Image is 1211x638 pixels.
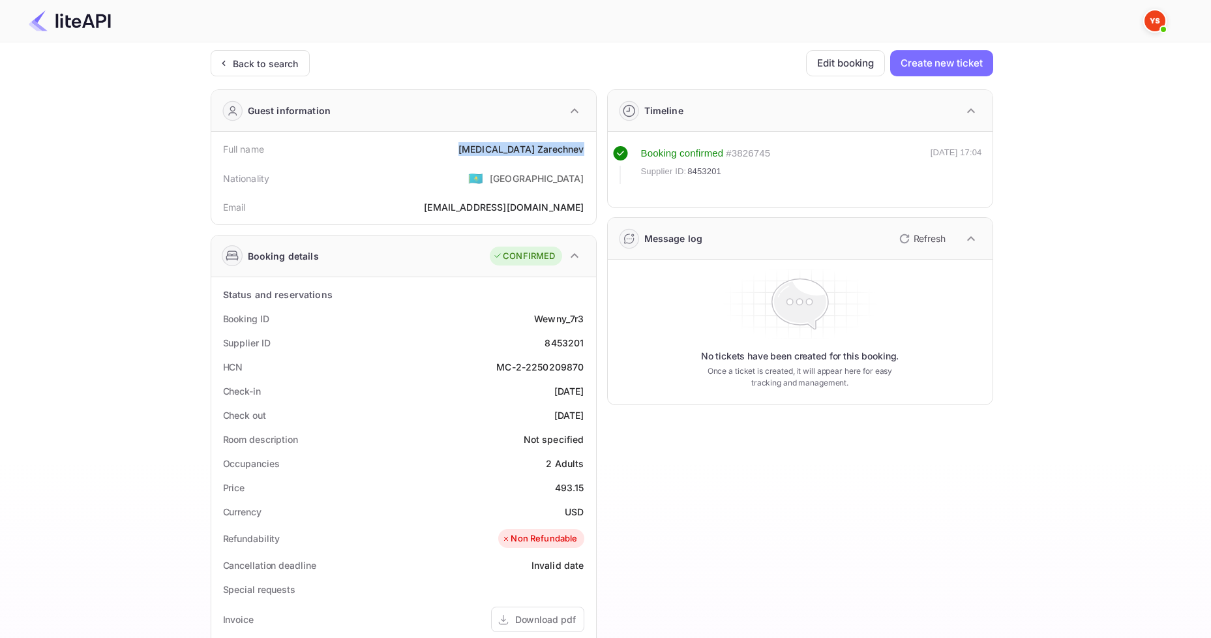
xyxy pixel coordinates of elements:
img: LiteAPI Logo [29,10,111,31]
div: Status and reservations [223,288,333,301]
div: CONFIRMED [493,250,555,263]
div: Timeline [644,104,683,117]
div: 8453201 [545,336,584,350]
div: Full name [223,142,264,156]
div: [GEOGRAPHIC_DATA] [490,172,584,185]
p: No tickets have been created for this booking. [701,350,899,363]
div: Refundability [223,532,280,545]
div: USD [565,505,584,519]
div: HCN [223,360,243,374]
div: 493.15 [555,481,584,494]
div: # 3826745 [726,146,770,161]
div: [DATE] 17:04 [931,146,982,184]
div: Booking details [248,249,319,263]
div: MC-2-2250209870 [496,360,584,374]
div: Download pdf [515,613,576,626]
div: Currency [223,505,262,519]
div: [EMAIL_ADDRESS][DOMAIN_NAME] [424,200,584,214]
div: Room description [223,433,298,446]
span: Supplier ID: [641,165,687,178]
span: 8453201 [687,165,721,178]
div: Booking confirmed [641,146,724,161]
div: Not specified [524,433,584,446]
div: Check-in [223,384,261,398]
span: United States [468,166,483,190]
button: Create new ticket [890,50,993,76]
p: Once a ticket is created, it will appear here for easy tracking and management. [697,365,903,389]
p: Refresh [914,232,946,245]
button: Refresh [891,228,951,249]
div: Message log [644,232,703,245]
div: Check out [223,408,266,422]
div: Booking ID [223,312,269,326]
div: Supplier ID [223,336,271,350]
div: Invalid date [531,558,584,572]
img: Yandex Support [1144,10,1165,31]
div: [MEDICAL_DATA] Zarechnev [458,142,584,156]
div: Invoice [223,613,254,626]
div: Email [223,200,246,214]
button: Edit booking [806,50,885,76]
div: [DATE] [554,384,584,398]
div: Price [223,481,245,494]
div: Wewny_7r3 [534,312,584,326]
div: Special requests [223,583,295,596]
div: Back to search [233,57,299,70]
div: Occupancies [223,457,280,470]
div: 2 Adults [546,457,584,470]
div: Non Refundable [501,532,577,545]
div: [DATE] [554,408,584,422]
div: Nationality [223,172,270,185]
div: Cancellation deadline [223,558,316,572]
div: Guest information [248,104,331,117]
